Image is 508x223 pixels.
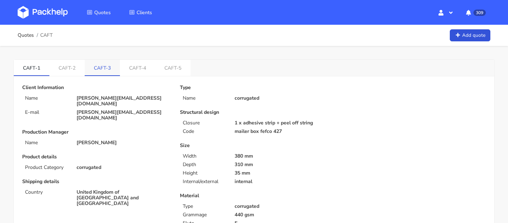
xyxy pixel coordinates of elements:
img: Dashboard [18,6,68,19]
span: Clients [137,9,152,16]
p: Structural design [180,110,328,115]
p: 1 x adhesive strip + peel off string [235,120,328,126]
p: United Kingdom of [GEOGRAPHIC_DATA] and [GEOGRAPHIC_DATA] [77,189,170,206]
a: Add quote [450,29,490,42]
p: Shipping details [22,179,170,184]
p: Type [180,85,328,90]
p: [PERSON_NAME][EMAIL_ADDRESS][DOMAIN_NAME] [77,110,170,121]
a: CAFT-1 [14,60,49,75]
p: Name [25,95,68,101]
p: Width [183,153,226,159]
span: CAFT [40,33,53,38]
p: 380 mm [235,153,328,159]
p: Internal/external [183,179,226,184]
a: CAFT-3 [85,60,120,75]
p: Code [183,129,226,134]
p: Depth [183,162,226,168]
a: Quotes [18,33,34,38]
nav: breadcrumb [18,28,53,42]
span: Quotes [94,9,111,16]
a: Clients [121,6,161,19]
p: corrugated [235,204,328,209]
p: [PERSON_NAME][EMAIL_ADDRESS][DOMAIN_NAME] [77,95,170,107]
p: internal [235,179,328,184]
p: [PERSON_NAME] [77,140,170,146]
p: E-mail [25,110,68,115]
p: Grammage [183,212,226,218]
a: Quotes [78,6,119,19]
a: CAFT-2 [49,60,85,75]
p: Height [183,170,226,176]
button: 309 [460,6,490,19]
p: Client Information [22,85,170,90]
p: Size [180,143,328,148]
p: Product details [22,154,170,160]
p: Closure [183,120,226,126]
p: Country [25,189,68,195]
p: 310 mm [235,162,328,168]
p: 35 mm [235,170,328,176]
p: corrugated [235,95,328,101]
p: Type [183,204,226,209]
a: CAFT-5 [155,60,190,75]
p: 440 gsm [235,212,328,218]
p: mailer box fefco 427 [235,129,328,134]
span: 309 [473,10,486,16]
p: Production Manager [22,129,170,135]
p: Name [183,95,226,101]
p: corrugated [77,165,170,170]
p: Product Category [25,165,68,170]
a: CAFT-4 [120,60,155,75]
p: Material [180,193,328,199]
p: Name [25,140,68,146]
